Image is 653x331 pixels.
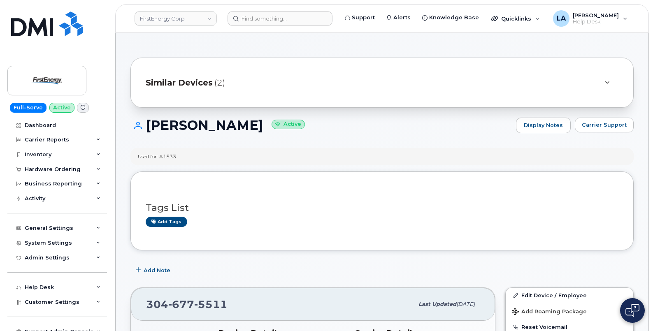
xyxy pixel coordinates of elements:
[146,77,213,89] span: Similar Devices
[146,203,618,213] h3: Tags List
[146,217,187,227] a: Add tags
[130,263,177,278] button: Add Note
[214,77,225,89] span: (2)
[512,308,587,316] span: Add Roaming Package
[582,121,627,129] span: Carrier Support
[418,301,456,307] span: Last updated
[272,120,305,129] small: Active
[146,298,228,310] span: 304
[130,118,512,132] h1: [PERSON_NAME]
[506,303,633,319] button: Add Roaming Package
[456,301,475,307] span: [DATE]
[168,298,194,310] span: 677
[575,118,634,132] button: Carrier Support
[138,153,176,160] div: Used for: A1533
[625,304,639,317] img: Open chat
[506,288,633,303] a: Edit Device / Employee
[516,118,571,133] a: Display Notes
[144,266,170,274] span: Add Note
[194,298,228,310] span: 5511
